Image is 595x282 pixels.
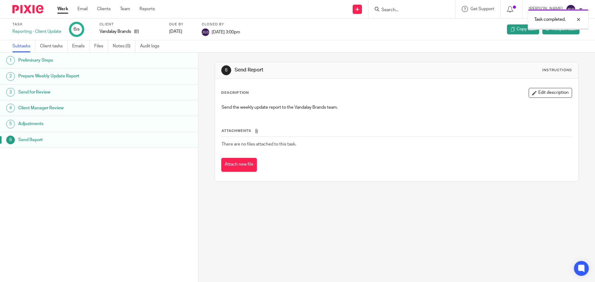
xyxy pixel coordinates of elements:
h1: Adjustments [18,119,134,128]
span: Attachments [222,129,251,132]
div: 3 [6,88,15,97]
label: Client [99,22,161,27]
a: Work [57,6,68,12]
div: Reporting - Client Update [12,28,61,35]
div: 4 [6,104,15,112]
p: Description [221,90,249,95]
h1: Preliminary Steps [18,56,134,65]
div: 6 [221,65,231,75]
a: Notes (0) [113,40,135,52]
label: Due by [169,22,194,27]
p: Vandalay Brands [99,28,131,35]
button: Attach new file [221,158,257,172]
img: svg%3E [202,28,209,36]
h1: Send Report [235,67,410,73]
label: Task [12,22,61,27]
a: Emails [72,40,90,52]
div: 6 [6,136,15,144]
a: Client tasks [40,40,68,52]
h1: Send for Review [18,88,134,97]
div: 6 [73,26,80,33]
a: Team [120,6,130,12]
img: Pixie [12,5,43,13]
a: Clients [97,6,111,12]
p: Task completed. [534,16,566,23]
div: [DATE] [169,28,194,35]
div: 2 [6,72,15,81]
a: Subtasks [12,40,35,52]
span: [DATE] 3:00pm [212,30,240,34]
div: Instructions [542,68,572,73]
h1: Prepare Weekly Update Report [18,72,134,81]
a: Audit logs [140,40,164,52]
small: /6 [76,28,80,31]
img: svg%3E [566,4,576,14]
label: Closed by [202,22,240,27]
a: Email [77,6,88,12]
p: Send the weekly update report to the Vandalay Brands team. [222,104,571,111]
a: Reports [139,6,155,12]
div: 1 [6,56,15,65]
a: Files [94,40,108,52]
h1: Client Manager Review [18,103,134,113]
button: Edit description [529,88,572,98]
span: There are no files attached to this task. [222,142,296,146]
h1: Send Report [18,135,134,145]
div: 5 [6,120,15,128]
